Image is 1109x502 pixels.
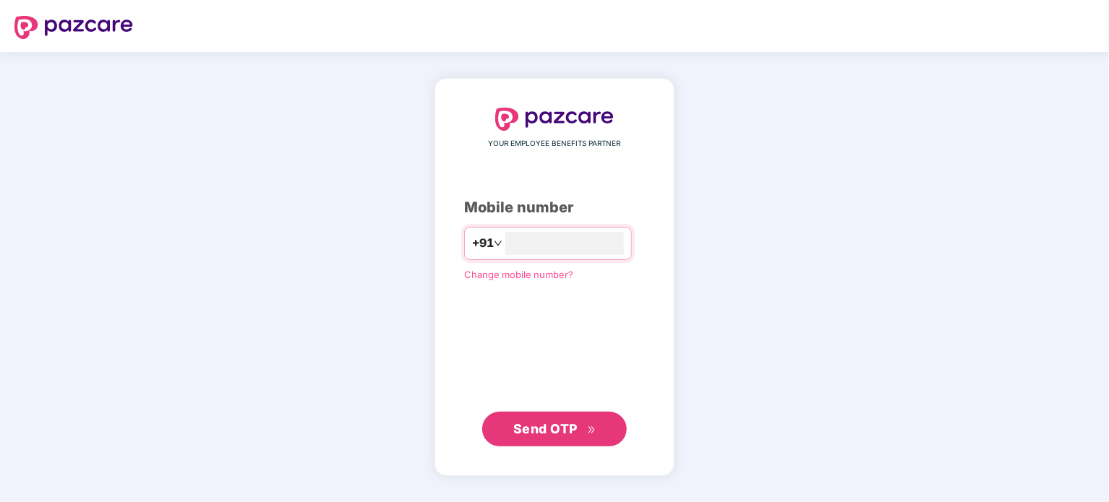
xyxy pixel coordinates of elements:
[513,421,578,436] span: Send OTP
[489,138,621,150] span: YOUR EMPLOYEE BENEFITS PARTNER
[14,16,133,39] img: logo
[495,108,614,131] img: logo
[494,239,502,248] span: down
[472,234,494,252] span: +91
[464,196,645,219] div: Mobile number
[482,412,627,446] button: Send OTPdouble-right
[587,425,596,435] span: double-right
[464,269,573,280] a: Change mobile number?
